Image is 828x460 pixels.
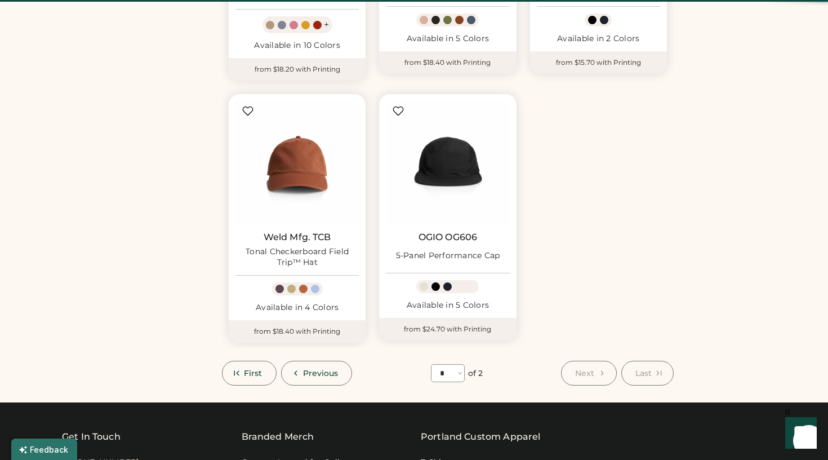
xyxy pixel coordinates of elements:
a: OGIO OG606 [419,232,478,243]
div: Tonal Checkerboard Field Trip™ Hat [235,246,359,269]
div: Available in 2 Colors [537,33,660,45]
div: + [324,19,329,31]
button: First [222,361,277,386]
div: from $18.40 with Printing [379,51,516,74]
img: Weld Mfg. TCB Tonal Checkerboard Field Trip™ Hat [235,101,359,224]
img: OGIO OG606 5-Panel Performance Cap [386,101,509,224]
span: Previous [303,369,339,377]
div: from $24.70 with Printing [379,318,516,340]
div: Available in 4 Colors [235,302,359,313]
a: Weld Mfg. TCB [264,232,331,243]
div: Branded Merch [242,430,314,444]
span: Next [575,369,594,377]
div: 5-Panel Performance Cap [396,250,500,262]
iframe: Front Chat [774,409,823,458]
div: of 2 [468,368,483,379]
div: from $18.40 with Printing [229,320,366,343]
span: First [244,369,262,377]
div: Available in 5 Colors [386,33,509,45]
button: Next [561,361,616,386]
div: Available in 5 Colors [386,300,509,311]
div: Available in 10 Colors [235,40,359,51]
div: Get In Touch [62,430,121,444]
div: from $18.20 with Printing [229,58,366,81]
button: Previous [281,361,353,386]
a: Portland Custom Apparel [421,430,540,444]
button: Last [621,361,674,386]
span: Last [635,369,652,377]
div: from $15.70 with Printing [530,51,667,74]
